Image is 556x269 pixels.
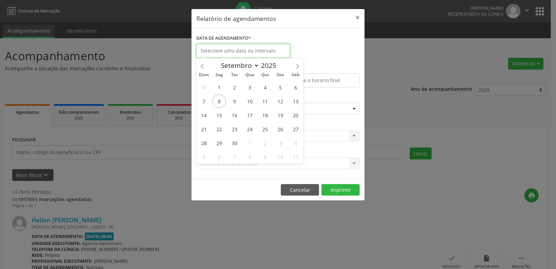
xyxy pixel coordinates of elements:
[243,150,256,164] span: Outubro 8, 2025
[273,80,287,94] span: Setembro 5, 2025
[228,150,241,164] span: Outubro 7, 2025
[280,63,360,73] label: ATÉ
[259,61,282,70] input: Year
[289,108,302,122] span: Setembro 20, 2025
[289,122,302,136] span: Setembro 27, 2025
[258,150,272,164] span: Outubro 9, 2025
[197,136,211,150] span: Setembro 28, 2025
[351,9,365,26] button: Close
[258,80,272,94] span: Setembro 4, 2025
[243,122,256,136] span: Setembro 24, 2025
[197,108,211,122] span: Setembro 14, 2025
[228,136,241,150] span: Setembro 30, 2025
[243,94,256,108] span: Setembro 10, 2025
[280,73,360,87] input: Selecione o horário final
[212,80,226,94] span: Setembro 1, 2025
[212,136,226,150] span: Setembro 29, 2025
[273,94,287,108] span: Setembro 12, 2025
[228,122,241,136] span: Setembro 23, 2025
[321,184,360,196] button: Imprimir
[212,94,226,108] span: Setembro 8, 2025
[197,94,211,108] span: Setembro 7, 2025
[273,73,288,77] span: Sex
[196,33,251,44] label: DATA DE AGENDAMENTO
[197,150,211,164] span: Outubro 5, 2025
[243,80,256,94] span: Setembro 3, 2025
[243,136,256,150] span: Outubro 1, 2025
[196,73,212,77] span: Dom
[227,73,242,77] span: Ter
[273,136,287,150] span: Outubro 3, 2025
[228,80,241,94] span: Setembro 2, 2025
[273,150,287,164] span: Outubro 10, 2025
[258,122,272,136] span: Setembro 25, 2025
[289,150,302,164] span: Outubro 11, 2025
[242,73,257,77] span: Qua
[258,136,272,150] span: Outubro 2, 2025
[273,108,287,122] span: Setembro 19, 2025
[212,122,226,136] span: Setembro 22, 2025
[228,108,241,122] span: Setembro 16, 2025
[212,108,226,122] span: Setembro 15, 2025
[281,184,319,196] button: Cancelar
[288,73,303,77] span: Sáb
[197,122,211,136] span: Setembro 21, 2025
[289,80,302,94] span: Setembro 6, 2025
[289,136,302,150] span: Outubro 4, 2025
[273,122,287,136] span: Setembro 26, 2025
[228,94,241,108] span: Setembro 9, 2025
[196,14,276,23] h5: Relatório de agendamentos
[243,108,256,122] span: Setembro 17, 2025
[212,73,227,77] span: Seg
[197,80,211,94] span: Agosto 31, 2025
[196,44,290,58] input: Selecione uma data ou intervalo
[258,108,272,122] span: Setembro 18, 2025
[212,150,226,164] span: Outubro 6, 2025
[258,94,272,108] span: Setembro 11, 2025
[257,73,273,77] span: Qui
[218,61,259,70] select: Month
[289,94,302,108] span: Setembro 13, 2025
